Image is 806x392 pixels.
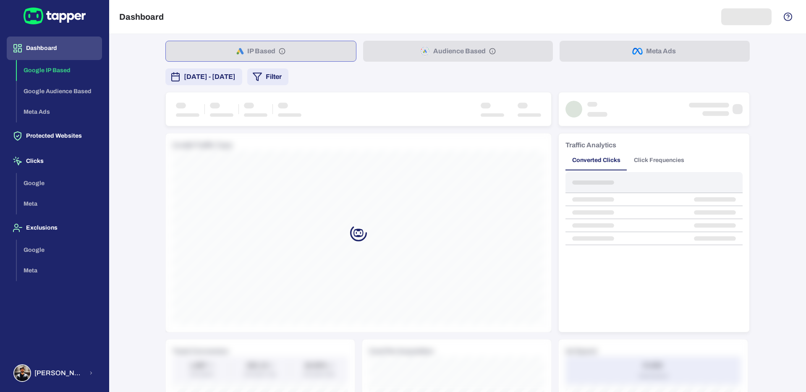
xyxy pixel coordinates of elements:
button: Filter [247,68,288,85]
button: Converted Clicks [565,150,627,170]
img: Syed Zaidi [14,365,30,381]
button: Protected Websites [7,124,102,148]
button: Click Frequencies [627,150,691,170]
button: [DATE] - [DATE] [165,68,242,85]
button: Dashboard [7,37,102,60]
a: Dashboard [7,44,102,51]
a: Protected Websites [7,132,102,139]
button: Syed Zaidi[PERSON_NAME] [PERSON_NAME] [7,361,102,385]
a: Exclusions [7,224,102,231]
h6: Traffic Analytics [565,140,616,150]
a: Clicks [7,157,102,164]
button: Exclusions [7,216,102,240]
button: Clicks [7,149,102,173]
span: [DATE] - [DATE] [184,72,236,82]
span: [PERSON_NAME] [PERSON_NAME] [34,369,84,377]
h5: Dashboard [119,12,164,22]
